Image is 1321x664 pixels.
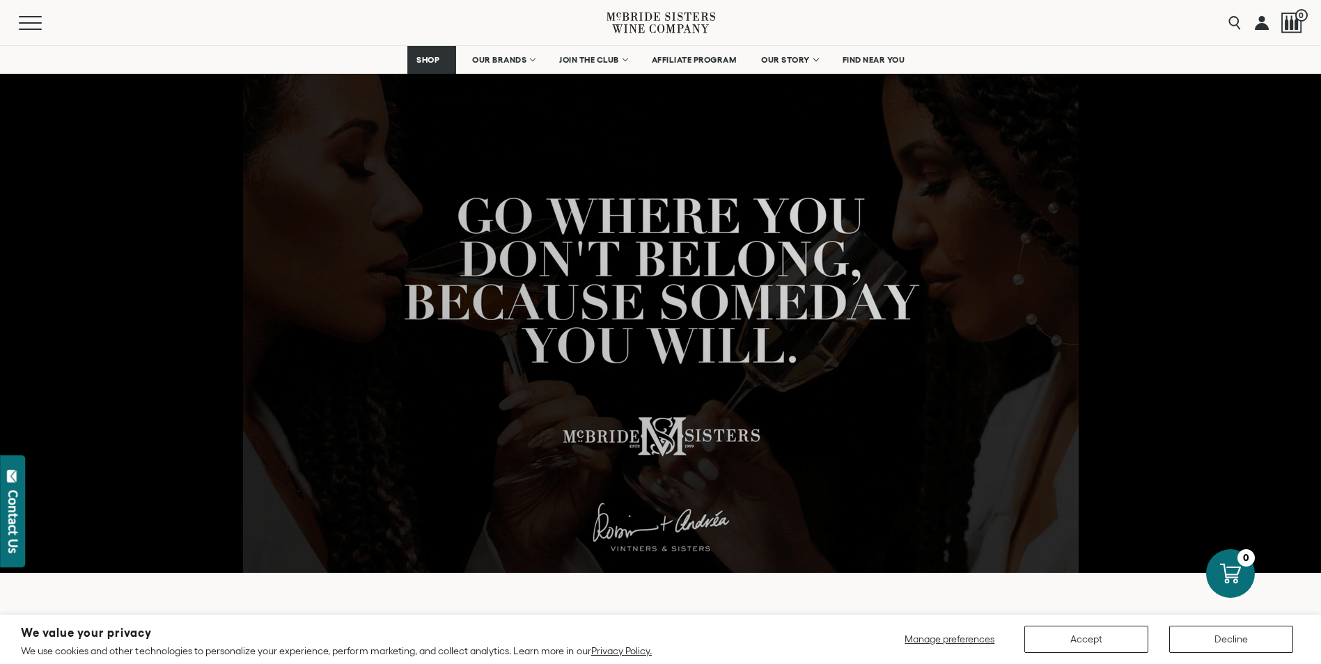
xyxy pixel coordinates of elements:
span: JOIN THE CLUB [559,55,619,65]
div: Contact Us [6,490,20,553]
span: SHOP [416,55,440,65]
button: Manage preferences [896,626,1003,653]
a: JOIN THE CLUB [550,46,636,74]
span: OUR BRANDS [472,55,526,65]
p: We use cookies and other technologies to personalize your experience, perform marketing, and coll... [21,645,652,657]
a: FIND NEAR YOU [834,46,914,74]
span: OUR STORY [761,55,810,65]
a: OUR STORY [752,46,827,74]
a: SHOP [407,46,456,74]
div: 0 [1237,549,1255,567]
button: Accept [1024,626,1148,653]
span: AFFILIATE PROGRAM [652,55,737,65]
button: Mobile Menu Trigger [19,16,69,30]
span: 0 [1295,9,1308,22]
button: Decline [1169,626,1293,653]
span: FIND NEAR YOU [843,55,905,65]
a: AFFILIATE PROGRAM [643,46,746,74]
h2: We value your privacy [21,627,652,639]
span: Manage preferences [905,633,994,645]
a: Privacy Policy. [591,645,652,656]
a: OUR BRANDS [463,46,543,74]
